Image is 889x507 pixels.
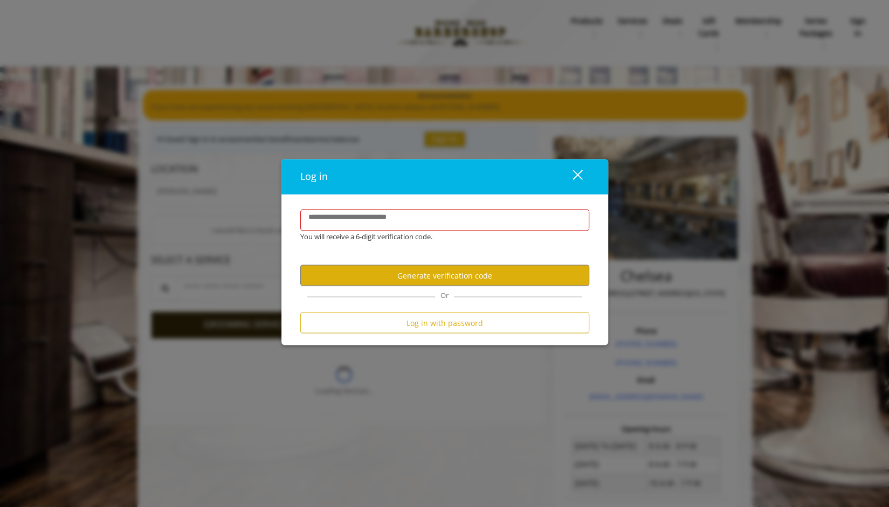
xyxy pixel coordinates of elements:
span: Log in [300,170,328,183]
button: Generate verification code [300,265,589,286]
button: Log in with password [300,312,589,334]
button: close dialog [553,166,589,188]
span: Or [435,290,454,300]
div: close dialog [560,169,582,185]
div: You will receive a 6-digit verification code. [292,231,581,242]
